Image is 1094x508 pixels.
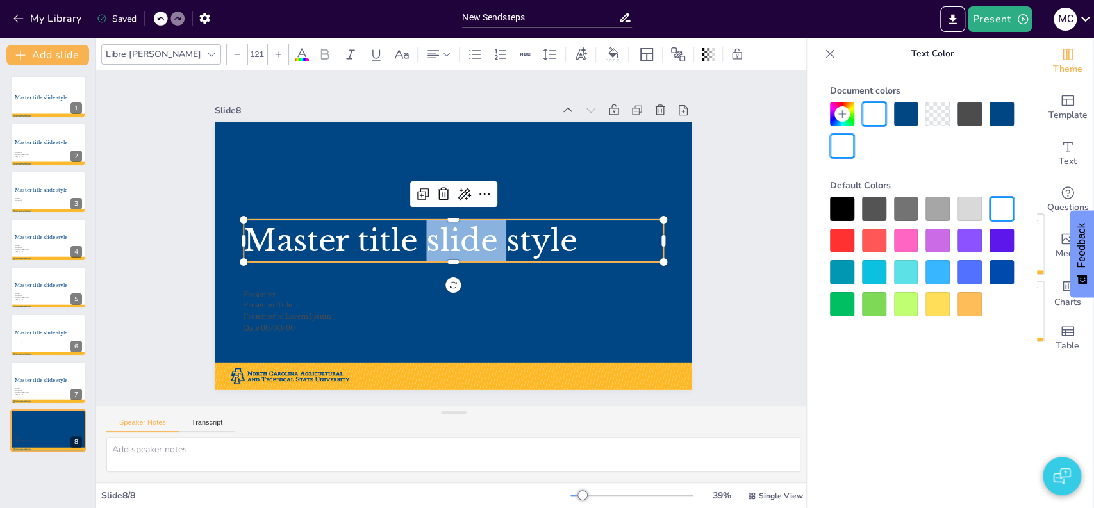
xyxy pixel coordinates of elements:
[604,47,623,61] div: Background color
[840,38,1024,69] p: Text Color
[15,439,29,441] span: Presenter to Lorem Ipsum
[15,342,22,343] span: Presenter Title
[1042,223,1093,269] div: Add images, graphics, shapes or video
[15,344,29,345] span: Presenter to Lorem Ipsum
[103,45,204,63] div: Libre [PERSON_NAME]
[15,139,67,145] span: Master title slide style
[15,295,22,296] span: Presenter Title
[10,314,86,356] div: 6
[1008,220,1038,222] div: Slide Subject
[943,233,1038,235] div: Subheader
[15,441,23,443] span: Date 00/00/00
[1042,38,1093,85] div: Change the overall theme
[1008,286,1038,289] div: Slide Subject
[943,237,1038,240] div: First level of information
[1076,223,1088,268] span: Feedback
[15,341,20,342] span: Presenter
[179,418,236,432] button: Transcript
[10,171,86,213] div: 3
[15,95,67,101] span: Master title slide style
[10,361,86,404] div: 7
[10,8,87,29] button: My Library
[15,293,20,294] span: Presenter
[244,222,577,259] span: Master title slide style
[10,409,86,452] div: 8
[15,393,23,395] span: Date 00/00/00
[244,313,331,320] span: Presenter to Lorem Ipsum
[1054,295,1081,309] span: Charts
[943,227,1038,232] div: Slide header
[943,294,1038,299] div: Slide header
[15,187,67,193] span: Master title slide style
[15,436,20,437] span: Presenter
[1047,201,1089,215] span: Questions
[244,325,295,332] span: Date 00/00/00
[70,293,82,305] div: 5
[1054,8,1077,31] div: M C
[15,201,29,202] span: Presenter to Lorem Ipsum
[830,79,1014,102] div: Document colors
[1070,210,1094,297] button: Feedback - Show survey
[10,218,86,261] div: 4
[70,198,82,209] div: 3
[15,390,22,391] span: Presenter Title
[670,47,686,62] span: Position
[706,489,737,502] div: 39 %
[101,489,570,502] div: Slide 8 / 8
[462,8,618,27] input: Insert title
[244,301,292,309] span: Presenter Title
[1053,62,1082,76] span: Theme
[15,297,29,298] span: Presenter to Lorem Ipsum
[636,44,657,65] div: Layout
[940,6,965,32] button: Export to PowerPoint
[15,377,67,383] span: Master title slide style
[97,13,137,25] div: Saved
[15,249,29,250] span: Presenter to Lorem Ipsum
[10,123,86,165] div: 2
[70,246,82,258] div: 4
[6,45,89,65] button: Add slide
[15,299,23,300] span: Date 00/00/00
[1056,247,1081,261] span: Media
[15,156,23,157] span: Date 00/00/00
[15,391,29,393] span: Presenter to Lorem Ipsum
[759,491,803,501] span: Single View
[70,436,82,448] div: 8
[15,250,23,252] span: Date 00/00/00
[70,151,82,162] div: 2
[1042,269,1093,315] div: Add charts and graphs
[70,389,82,400] div: 7
[10,266,86,309] div: 5
[1054,6,1077,32] button: M C
[15,247,22,249] span: Presenter Title
[215,104,554,117] div: Slide 8
[70,341,82,352] div: 6
[1042,177,1093,223] div: Get real-time input from your audience
[15,438,22,439] span: Presenter Title
[15,154,29,155] span: Presenter to Lorem Ipsum
[106,418,179,432] button: Speaker Notes
[571,44,590,65] div: Text effects
[15,245,20,247] span: Presenter
[15,282,67,288] span: Master title slide style
[1042,131,1093,177] div: Add text boxes
[15,346,23,347] span: Date 00/00/00
[968,6,1032,32] button: Present
[1042,85,1093,131] div: Add ready made slides
[1059,154,1077,168] span: Text
[244,291,275,299] span: Presenter
[15,198,20,199] span: Presenter
[15,203,23,204] span: Date 00/00/00
[1056,339,1079,353] span: Table
[10,76,86,118] div: 1
[1048,108,1088,122] span: Template
[15,330,67,336] span: Master title slide style
[15,152,22,153] span: Presenter Title
[15,150,20,151] span: Presenter
[1042,315,1093,361] div: Add a table
[15,388,20,389] span: Presenter
[15,199,22,201] span: Presenter Title
[15,234,67,240] span: Master title slide style
[830,174,1014,197] div: Default Colors
[70,102,82,114] div: 1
